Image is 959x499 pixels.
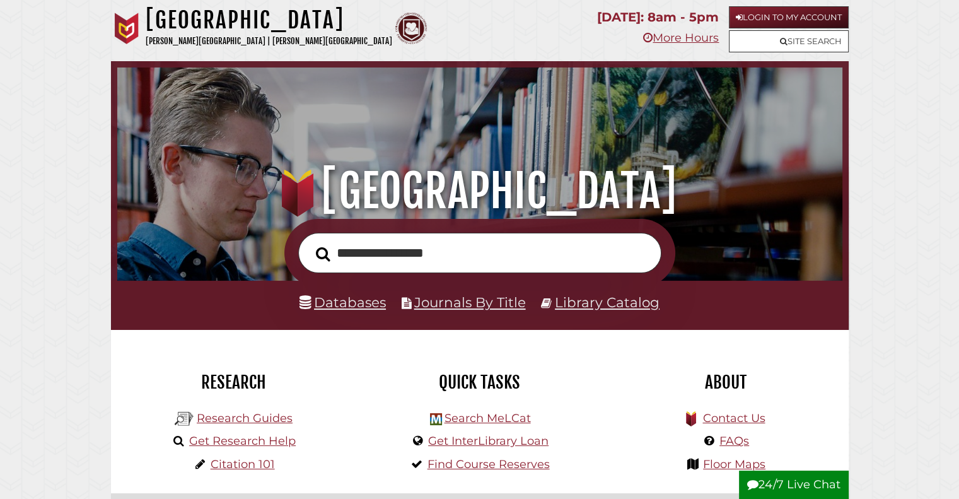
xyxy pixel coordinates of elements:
a: Databases [299,294,386,310]
a: Get InterLibrary Loan [428,434,549,448]
p: [DATE]: 8am - 5pm [597,6,719,28]
img: Hekman Library Logo [430,413,442,425]
h1: [GEOGRAPHIC_DATA] [146,6,392,34]
a: Search MeLCat [444,411,530,425]
button: Search [310,243,337,265]
a: Login to My Account [729,6,849,28]
img: Calvin Theological Seminary [395,13,427,44]
h1: [GEOGRAPHIC_DATA] [131,163,827,219]
a: Get Research Help [189,434,296,448]
img: Calvin University [111,13,142,44]
a: Site Search [729,30,849,52]
a: More Hours [643,31,719,45]
h2: About [612,372,839,393]
a: Research Guides [197,411,293,425]
a: Floor Maps [703,457,765,471]
a: Find Course Reserves [427,457,550,471]
a: Journals By Title [414,294,526,310]
p: [PERSON_NAME][GEOGRAPHIC_DATA] | [PERSON_NAME][GEOGRAPHIC_DATA] [146,34,392,49]
img: Hekman Library Logo [175,409,194,428]
h2: Research [120,372,347,393]
a: Contact Us [702,411,765,425]
a: FAQs [719,434,749,448]
a: Citation 101 [211,457,275,471]
h2: Quick Tasks [366,372,593,393]
a: Library Catalog [555,294,660,310]
i: Search [316,246,330,261]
